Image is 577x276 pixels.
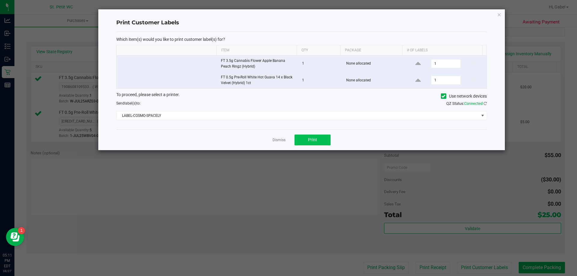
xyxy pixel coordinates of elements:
[124,101,136,105] span: label(s)
[18,227,25,234] iframe: Resource center unread badge
[297,45,340,56] th: Qty
[308,137,317,142] span: Print
[217,56,298,72] td: FT 3.5g Cannabis Flower Apple Banana Peach Ringz (Hybrid)
[217,72,298,88] td: FT 0.5g Pre-Roll White Hot Guava 14 x Black Velvet (Hybrid) 1ct
[6,228,24,246] iframe: Resource center
[343,56,405,72] td: None allocated
[116,101,141,105] span: Send to:
[464,101,483,106] span: Connected
[446,101,487,106] span: QZ Status:
[117,111,479,120] span: LABEL-COSMO-SPACELY
[402,45,482,56] th: # of labels
[116,19,487,27] h4: Print Customer Labels
[340,45,402,56] th: Package
[298,72,343,88] td: 1
[298,56,343,72] td: 1
[273,138,285,143] a: Dismiss
[295,135,331,145] button: Print
[343,72,405,88] td: None allocated
[116,37,487,42] p: Which item(s) would you like to print customer label(s) for?
[441,93,487,99] label: Use network devices
[216,45,297,56] th: Item
[112,92,491,101] div: To proceed, please select a printer.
